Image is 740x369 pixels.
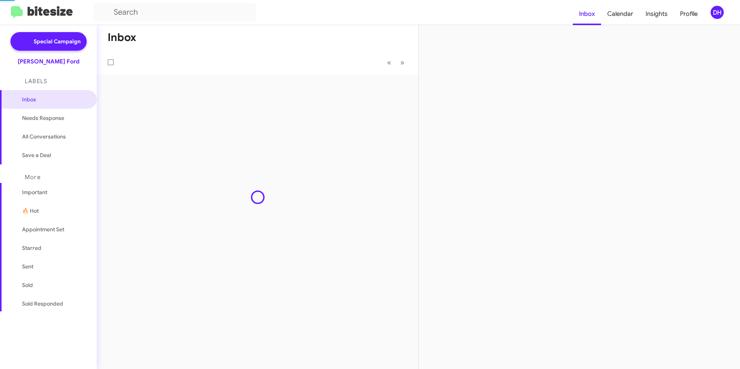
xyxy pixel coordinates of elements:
span: Sold Responded [22,300,63,307]
button: Next [396,55,409,70]
span: Important [22,188,88,196]
button: DH [704,6,731,19]
span: Labels [25,78,47,85]
span: 🔥 Hot [22,207,39,215]
span: More [25,174,41,181]
span: All Conversations [22,133,66,140]
span: « [387,58,391,67]
nav: Page navigation example [383,55,409,70]
div: [PERSON_NAME] Ford [18,58,79,65]
span: Sold [22,281,33,289]
a: Profile [674,3,704,25]
a: Special Campaign [10,32,87,51]
h1: Inbox [108,31,136,44]
span: Starred [22,244,41,252]
span: Inbox [22,96,88,103]
span: Special Campaign [34,38,81,45]
a: Insights [639,3,674,25]
div: DH [711,6,724,19]
span: Save a Deal [22,151,51,159]
a: Inbox [573,3,601,25]
span: Appointment Set [22,226,64,233]
span: Needs Response [22,114,88,122]
input: Search [94,3,256,22]
span: » [400,58,404,67]
span: Sent [22,263,33,270]
a: Calendar [601,3,639,25]
button: Previous [382,55,396,70]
